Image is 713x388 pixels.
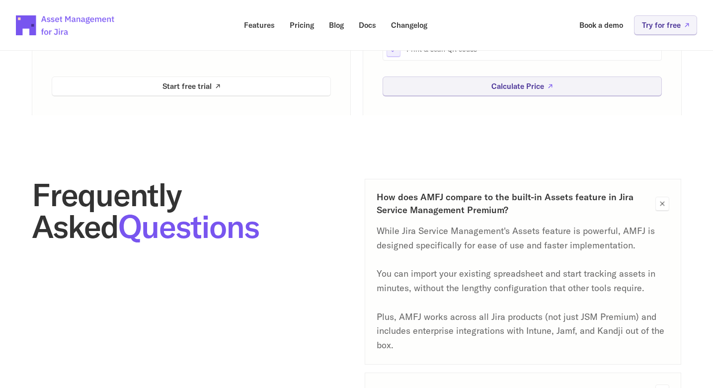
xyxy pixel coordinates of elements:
[283,15,321,35] a: Pricing
[572,15,630,35] a: Book a demo
[322,15,351,35] a: Blog
[162,82,212,89] p: Start free trial
[406,45,658,55] p: Print & scan QR codes
[634,15,697,35] a: Try for free
[384,15,434,35] a: Changelog
[237,15,282,35] a: Features
[642,21,681,29] p: Try for free
[383,76,662,95] a: Calculate Price
[118,206,259,246] span: Questions
[290,21,314,29] p: Pricing
[329,21,344,29] p: Blog
[352,15,383,35] a: Docs
[32,179,349,242] h2: Frequently Asked
[244,21,275,29] p: Features
[579,21,623,29] p: Book a demo
[491,82,544,89] p: Calculate Price
[359,21,376,29] p: Docs
[377,191,648,216] h3: How does AMFJ compare to the built-in Assets feature in Jira Service Management Premium?
[377,224,670,353] p: While Jira Service Management's Assets feature is powerful, AMFJ is designed specifically for eas...
[52,76,331,95] a: Start free trial
[391,21,427,29] p: Changelog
